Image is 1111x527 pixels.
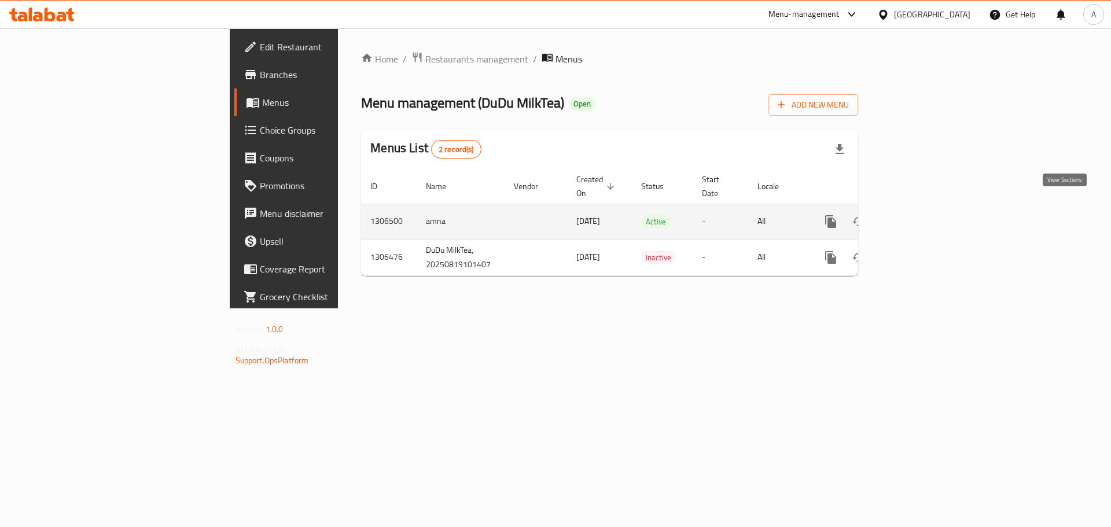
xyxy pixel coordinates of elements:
[426,179,461,193] span: Name
[234,144,415,172] a: Coupons
[260,290,406,304] span: Grocery Checklist
[370,179,392,193] span: ID
[569,97,595,111] div: Open
[260,234,406,248] span: Upsell
[361,90,564,116] span: Menu management ( DuDu MilkTea )
[234,89,415,116] a: Menus
[266,322,284,337] span: 1.0.0
[262,95,406,109] span: Menus
[236,341,289,356] span: Get support on:
[411,51,528,67] a: Restaurants management
[260,40,406,54] span: Edit Restaurant
[260,123,406,137] span: Choice Groups
[693,204,748,239] td: -
[641,179,679,193] span: Status
[748,239,808,275] td: All
[260,179,406,193] span: Promotions
[361,51,858,67] nav: breadcrumb
[641,215,671,229] span: Active
[641,251,676,264] span: Inactive
[234,255,415,283] a: Coverage Report
[417,204,505,239] td: amna
[260,207,406,220] span: Menu disclaimer
[555,52,582,66] span: Menus
[576,172,618,200] span: Created On
[693,239,748,275] td: -
[845,208,873,235] button: Change Status
[260,151,406,165] span: Coupons
[234,61,415,89] a: Branches
[808,169,937,204] th: Actions
[260,68,406,82] span: Branches
[234,33,415,61] a: Edit Restaurant
[768,94,858,116] button: Add New Menu
[1091,8,1096,21] span: A
[431,140,481,159] div: Total records count
[234,172,415,200] a: Promotions
[826,135,854,163] div: Export file
[236,353,309,368] a: Support.OpsPlatform
[370,139,481,159] h2: Menus List
[778,98,849,112] span: Add New Menu
[234,116,415,144] a: Choice Groups
[236,322,264,337] span: Version:
[432,144,481,155] span: 2 record(s)
[748,204,808,239] td: All
[817,208,845,235] button: more
[234,283,415,311] a: Grocery Checklist
[768,8,840,21] div: Menu-management
[576,249,600,264] span: [DATE]
[533,52,537,66] li: /
[702,172,734,200] span: Start Date
[260,262,406,276] span: Coverage Report
[894,8,970,21] div: [GEOGRAPHIC_DATA]
[425,52,528,66] span: Restaurants management
[845,244,873,271] button: Change Status
[514,179,553,193] span: Vendor
[417,239,505,275] td: DuDu MilkTea, 20250819101407
[757,179,794,193] span: Locale
[234,227,415,255] a: Upsell
[569,99,595,109] span: Open
[817,244,845,271] button: more
[234,200,415,227] a: Menu disclaimer
[361,169,937,276] table: enhanced table
[576,213,600,229] span: [DATE]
